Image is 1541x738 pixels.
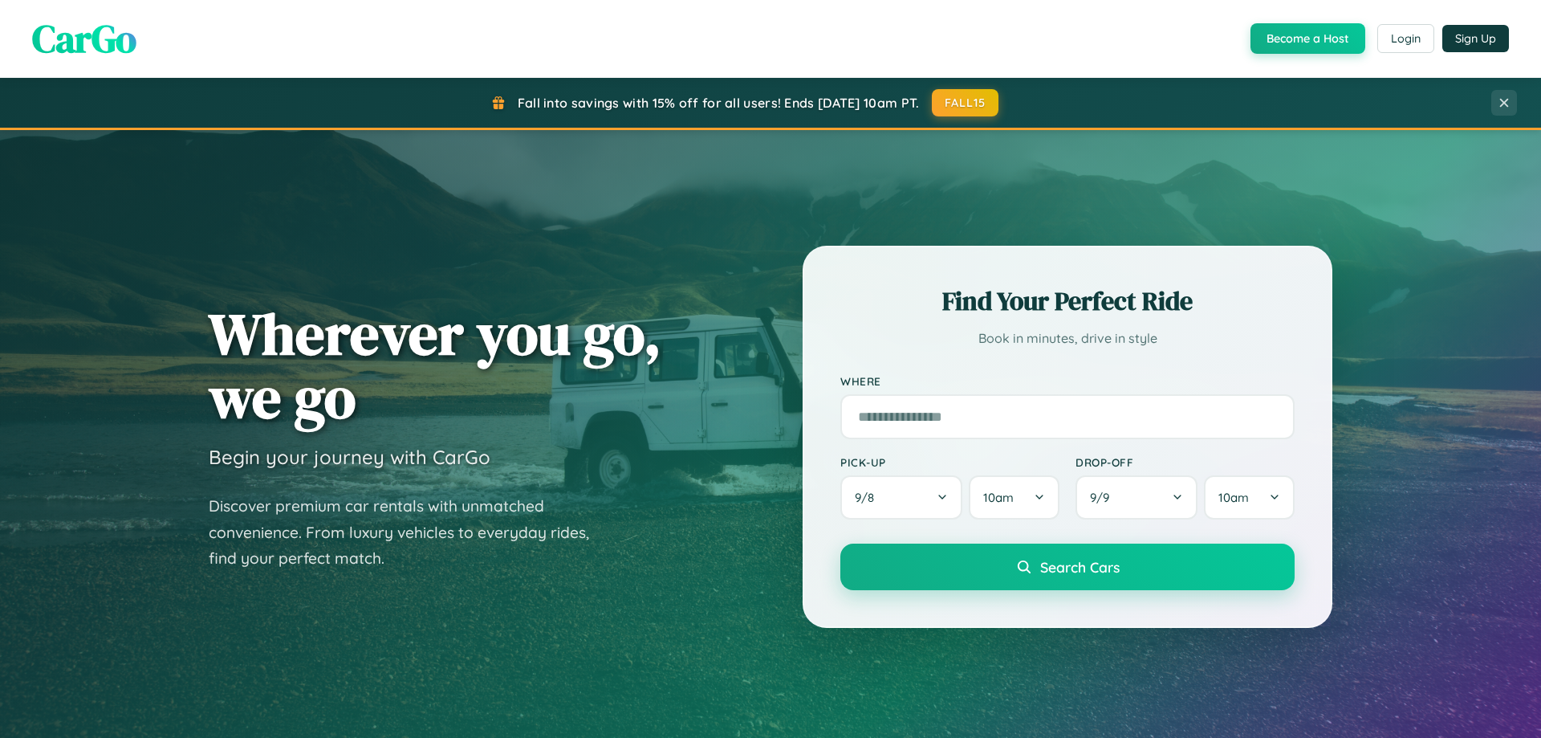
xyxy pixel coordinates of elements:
[1040,558,1120,576] span: Search Cars
[969,475,1059,520] button: 10am
[209,445,490,469] h3: Begin your journey with CarGo
[840,455,1059,469] label: Pick-up
[1442,25,1509,52] button: Sign Up
[1075,455,1295,469] label: Drop-off
[983,490,1014,505] span: 10am
[1075,475,1197,520] button: 9/9
[855,490,882,505] span: 9 / 8
[1218,490,1249,505] span: 10am
[840,283,1295,319] h2: Find Your Perfect Ride
[1204,475,1295,520] button: 10am
[518,95,920,111] span: Fall into savings with 15% off for all users! Ends [DATE] 10am PT.
[1377,24,1434,53] button: Login
[840,544,1295,590] button: Search Cars
[840,374,1295,388] label: Where
[209,493,610,572] p: Discover premium car rentals with unmatched convenience. From luxury vehicles to everyday rides, ...
[932,89,999,116] button: FALL15
[840,327,1295,350] p: Book in minutes, drive in style
[32,12,136,65] span: CarGo
[209,302,661,429] h1: Wherever you go, we go
[840,475,962,520] button: 9/8
[1090,490,1117,505] span: 9 / 9
[1250,23,1365,54] button: Become a Host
